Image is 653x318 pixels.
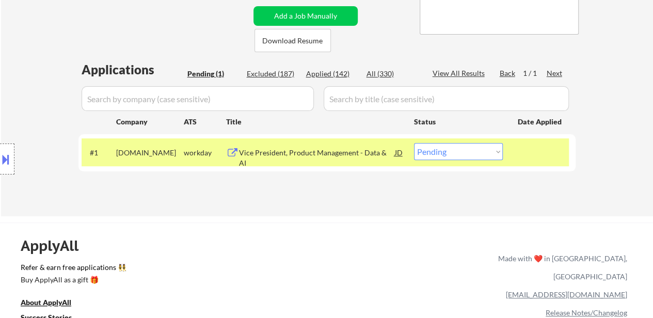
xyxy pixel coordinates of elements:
[184,117,226,127] div: ATS
[21,264,282,275] a: Refer & earn free applications 👯‍♀️
[518,117,563,127] div: Date Applied
[247,69,298,79] div: Excluded (187)
[253,6,358,26] button: Add a Job Manually
[523,68,547,78] div: 1 / 1
[547,68,563,78] div: Next
[187,69,239,79] div: Pending (1)
[21,297,86,310] a: About ApplyAll
[82,86,314,111] input: Search by company (case sensitive)
[21,275,124,288] a: Buy ApplyAll as a gift 🎁
[239,148,395,168] div: Vice President, Product Management - Data & AI
[324,86,569,111] input: Search by title (case sensitive)
[394,143,404,162] div: JD
[494,249,627,285] div: Made with ❤️ in [GEOGRAPHIC_DATA], [GEOGRAPHIC_DATA]
[546,308,627,317] a: Release Notes/Changelog
[254,29,331,52] button: Download Resume
[433,68,488,78] div: View All Results
[21,298,71,307] u: About ApplyAll
[414,112,503,131] div: Status
[306,69,358,79] div: Applied (142)
[367,69,418,79] div: All (330)
[506,290,627,299] a: [EMAIL_ADDRESS][DOMAIN_NAME]
[226,117,404,127] div: Title
[184,148,226,158] div: workday
[21,276,124,283] div: Buy ApplyAll as a gift 🎁
[500,68,516,78] div: Back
